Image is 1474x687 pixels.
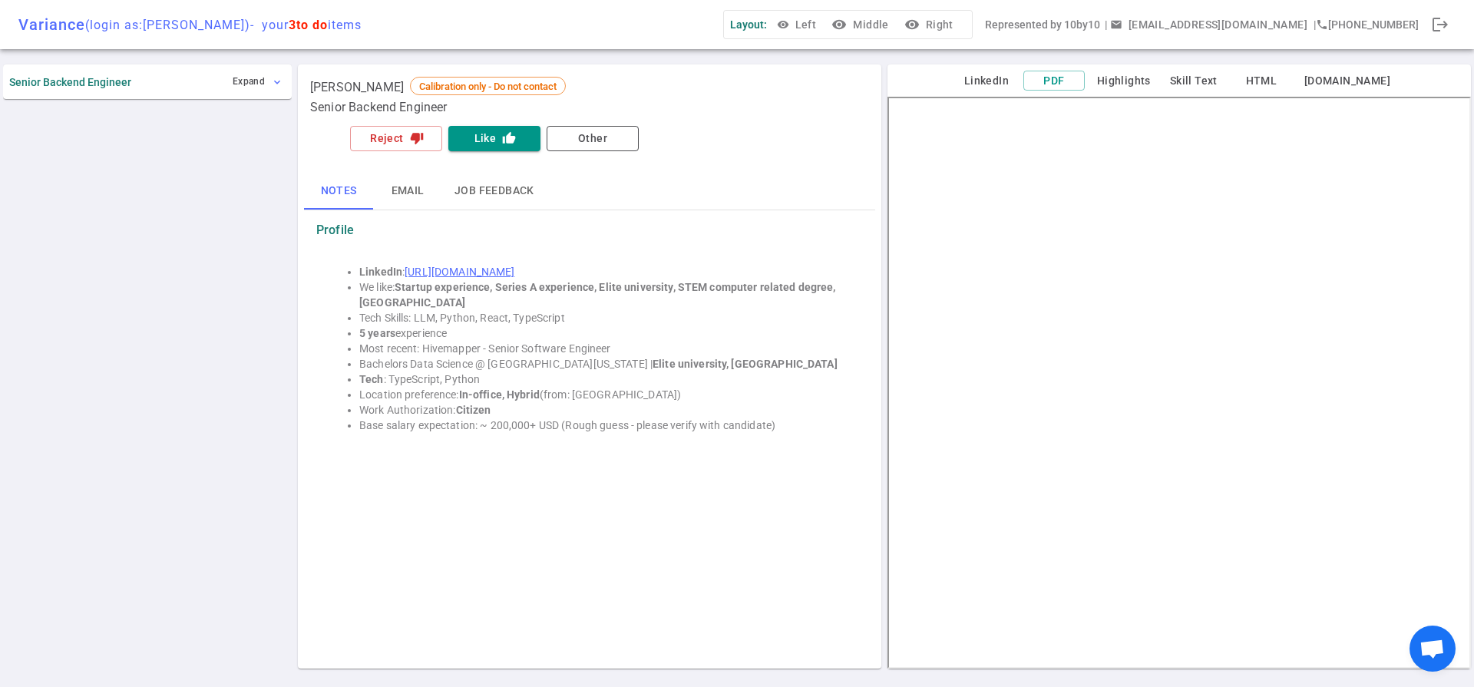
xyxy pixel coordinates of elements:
[359,279,851,310] li: We like:
[1431,15,1449,34] span: logout
[1231,71,1292,91] button: HTML
[904,17,920,32] i: visibility
[359,356,851,372] li: Bachelors Data Science @ [GEOGRAPHIC_DATA][US_STATE] |
[310,80,404,95] span: [PERSON_NAME]
[730,18,767,31] span: Layout:
[405,266,514,278] a: [URL][DOMAIN_NAME]
[359,402,851,418] li: Work Authorization:
[1425,9,1456,40] div: Done
[316,223,354,238] strong: Profile
[359,327,395,339] b: 5 years
[410,131,424,145] i: thumb_down
[773,11,822,39] button: Left
[956,71,1017,91] button: LinkedIn
[547,126,639,151] button: Other
[373,173,442,210] button: Email
[459,388,540,401] b: In-office, Hybrid
[828,11,894,39] button: visibilityMiddle
[304,173,373,210] button: Notes
[350,126,442,151] button: Rejectthumb_down
[448,126,540,151] button: Likethumb_up
[9,76,131,88] strong: Senior Backend Engineer
[1107,11,1314,39] button: Open a message box
[250,18,362,32] span: - your items
[1023,71,1085,91] button: PDF
[229,71,286,93] button: Expand
[1163,71,1224,91] button: Skill Text
[831,17,847,32] i: visibility
[777,18,789,31] span: visibility
[359,373,384,385] b: Tech
[304,173,875,210] div: basic tabs example
[502,131,516,145] i: thumb_up
[359,387,851,402] li: Location preference: (from: [GEOGRAPHIC_DATA])
[359,372,851,387] li: : TypeScript, Python
[359,418,851,433] li: Base salary expectation: ~ 200,000+ USD (Rough guess - please verify with candidate)
[442,173,547,210] button: Job feedback
[887,97,1471,669] iframe: candidate_document_preview__iframe
[289,18,328,32] span: 3 to do
[359,325,851,341] li: experience
[271,76,283,88] span: expand_more
[310,100,447,115] span: Senior Backend Engineer
[1110,18,1122,31] span: email
[359,310,851,325] li: Tech Skills: LLM, Python, React, TypeScript
[1298,71,1396,91] button: [DOMAIN_NAME]
[1091,71,1157,91] button: Highlights
[359,266,402,278] b: LinkedIn
[456,404,491,416] b: Citizen
[1410,626,1456,672] a: Open chat
[901,11,960,39] button: visibilityRight
[359,281,838,309] b: Startup experience, Series A experience, Elite university, STEM computer related degree, [GEOGRAP...
[414,81,562,92] span: Calibration only - Do not contact
[985,11,1419,39] div: Represented by 10by10 | | [PHONE_NUMBER]
[1316,18,1328,31] i: phone
[653,358,838,370] b: Elite university, [GEOGRAPHIC_DATA]
[359,341,851,356] li: Most recent: Hivemapper - Senior Software Engineer
[18,15,362,34] div: Variance
[359,264,851,279] li: :
[85,18,250,32] span: (login as: [PERSON_NAME] )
